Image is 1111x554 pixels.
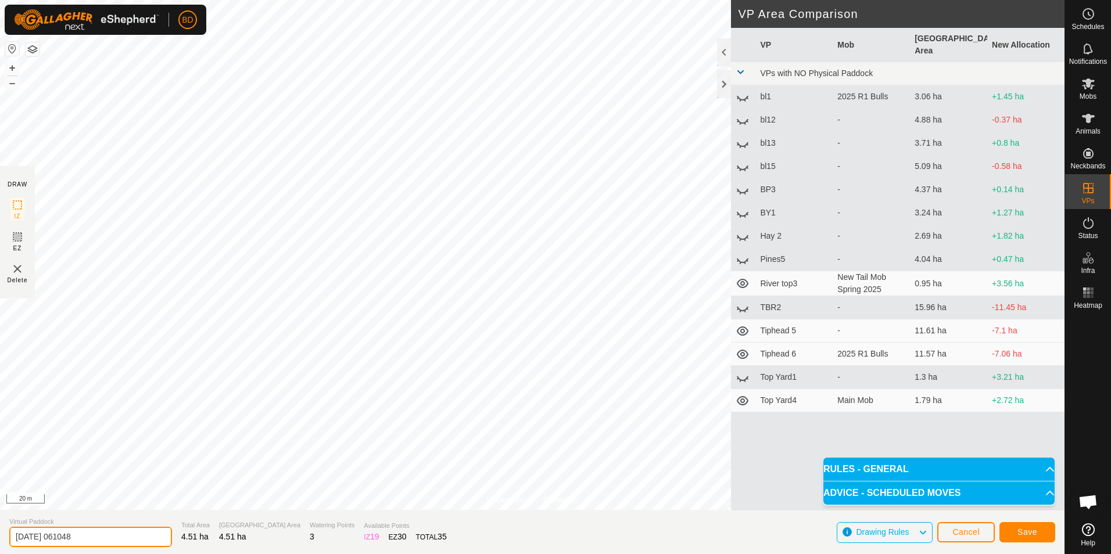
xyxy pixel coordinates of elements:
td: 2.69 ha [910,225,987,248]
span: IZ [15,212,21,221]
td: 0.95 ha [910,271,987,296]
div: EZ [389,531,407,543]
td: -0.37 ha [987,109,1065,132]
span: 4.51 ha [219,532,246,541]
span: Notifications [1069,58,1107,65]
div: - [837,160,905,172]
div: - [837,253,905,265]
button: + [5,61,19,75]
td: Hay 2 [755,225,833,248]
td: -11.45 ha [987,296,1065,319]
td: BY1 [755,202,833,225]
td: Pines5 [755,248,833,271]
a: Help [1065,519,1111,551]
img: VP [10,262,24,276]
td: +2.72 ha [987,389,1065,412]
td: Top Yard1 [755,366,833,389]
span: BD [182,14,193,26]
div: IZ [364,531,379,543]
span: Animals [1076,128,1101,135]
td: Tiphead 6 [755,343,833,366]
td: Tiphead 5 [755,319,833,343]
h2: VP Area Comparison [738,7,1065,21]
span: Neckbands [1070,163,1105,170]
span: Watering Points [310,520,354,530]
td: 4.88 ha [910,109,987,132]
button: Save [999,522,1055,542]
td: River top3 [755,271,833,296]
button: Cancel [937,522,995,542]
td: 4.37 ha [910,178,987,202]
div: - [837,207,905,219]
td: +1.82 ha [987,225,1065,248]
div: 2025 R1 Bulls [837,348,905,360]
span: ADVICE - SCHEDULED MOVES [823,488,961,498]
td: bl12 [755,109,833,132]
div: New Tail Mob Spring 2025 [837,271,905,296]
button: Reset Map [5,42,19,56]
th: New Allocation [987,28,1065,62]
div: - [837,114,905,126]
span: Cancel [952,527,980,537]
span: Mobs [1080,93,1096,100]
span: 30 [397,532,407,541]
td: -7.06 ha [987,343,1065,366]
td: +0.47 ha [987,248,1065,271]
td: 3.71 ha [910,132,987,155]
span: Total Area [181,520,210,530]
td: Top Yard4 [755,389,833,412]
img: Gallagher Logo [14,9,159,30]
td: bl15 [755,155,833,178]
td: 15.96 ha [910,296,987,319]
div: - [837,371,905,383]
span: Status [1078,232,1098,239]
td: 4.04 ha [910,248,987,271]
span: Save [1017,527,1037,537]
div: Main Mob [837,394,905,406]
td: 1.3 ha [910,366,987,389]
span: 19 [370,532,379,541]
div: TOTAL [416,531,447,543]
span: Help [1081,539,1095,546]
a: Privacy Policy [486,495,530,505]
span: 3 [310,532,314,541]
td: 11.57 ha [910,343,987,366]
td: +1.45 ha [987,85,1065,109]
div: - [837,184,905,196]
td: 3.24 ha [910,202,987,225]
td: 5.09 ha [910,155,987,178]
span: EZ [13,244,22,253]
button: Map Layers [26,42,40,56]
p-accordion-header: ADVICE - SCHEDULED MOVES [823,481,1055,505]
span: 4.51 ha [181,532,209,541]
span: [GEOGRAPHIC_DATA] Area [219,520,300,530]
td: 11.61 ha [910,319,987,343]
span: RULES - GENERAL [823,465,909,474]
td: bl1 [755,85,833,109]
th: VP [755,28,833,62]
th: Mob [833,28,910,62]
span: VPs with NO Physical Paddock [760,69,873,78]
td: bl13 [755,132,833,155]
p-accordion-header: RULES - GENERAL [823,458,1055,481]
td: BP3 [755,178,833,202]
span: 35 [438,532,447,541]
div: - [837,137,905,149]
a: Contact Us [544,495,578,505]
span: Infra [1081,267,1095,274]
div: - [837,301,905,314]
span: Virtual Paddock [9,517,172,527]
span: Drawing Rules [856,527,909,537]
span: Schedules [1071,23,1104,30]
span: VPs [1081,197,1094,204]
td: -7.1 ha [987,319,1065,343]
th: [GEOGRAPHIC_DATA] Area [910,28,987,62]
td: TBR2 [755,296,833,319]
div: - [837,325,905,337]
div: DRAW [8,180,27,189]
td: +3.21 ha [987,366,1065,389]
div: Open chat [1071,484,1106,519]
td: 3.06 ha [910,85,987,109]
div: 2025 R1 Bulls [837,91,905,103]
td: 1.79 ha [910,389,987,412]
